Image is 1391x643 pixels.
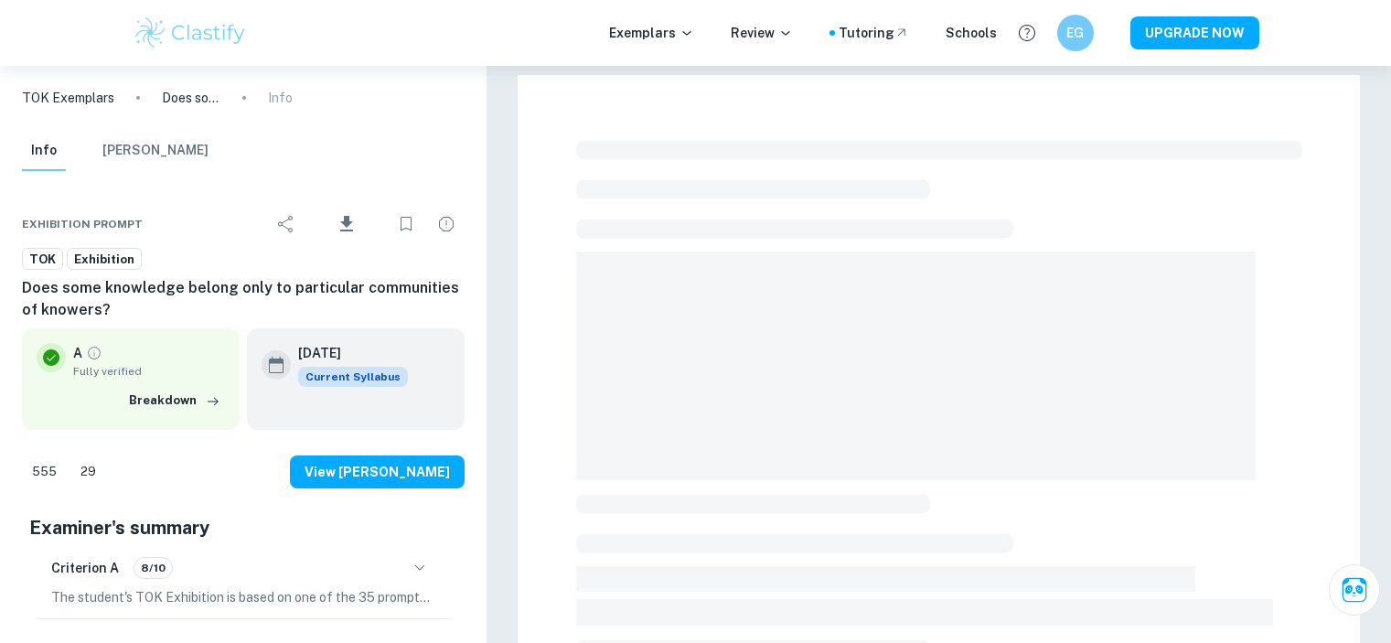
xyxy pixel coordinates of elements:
span: Fully verified [73,363,225,380]
h5: Examiner's summary [29,514,457,541]
button: EG [1057,15,1094,51]
h6: EG [1065,23,1086,43]
span: 555 [22,463,67,481]
span: Current Syllabus [298,367,408,387]
div: Bookmark [388,206,424,242]
div: Report issue [428,206,465,242]
div: Like [22,457,67,487]
button: Breakdown [124,387,225,414]
p: A [73,343,82,363]
span: Exhibition Prompt [22,216,143,232]
h6: Does some knowledge belong only to particular communities of knowers? [22,277,465,321]
button: UPGRADE NOW [1130,16,1259,49]
div: Download [308,200,384,248]
button: Ask Clai [1329,564,1380,616]
span: 29 [70,463,106,481]
h6: Criterion A [51,558,119,578]
span: Exhibition [68,251,141,269]
a: Tutoring [839,23,909,43]
img: Clastify logo [133,15,249,51]
div: Share [268,206,305,242]
span: TOK [23,251,62,269]
p: Info [268,88,293,108]
h6: [DATE] [298,343,393,363]
span: 8/10 [134,560,172,576]
button: Info [22,131,66,171]
button: [PERSON_NAME] [102,131,209,171]
p: Exemplars [609,23,694,43]
div: Dislike [70,457,106,487]
a: TOK [22,248,63,271]
p: The student's TOK Exhibition is based on one of the 35 prompts provided by the IB, and it clearly... [51,587,435,607]
button: Help and Feedback [1011,17,1043,48]
div: This exemplar is based on the current syllabus. Feel free to refer to it for inspiration/ideas wh... [298,367,408,387]
a: Schools [946,23,997,43]
a: Exhibition [67,248,142,271]
button: View [PERSON_NAME] [290,455,465,488]
p: Does some knowledge belong only to particular communities of knowers? [162,88,220,108]
p: Review [731,23,793,43]
a: Grade fully verified [86,345,102,361]
a: TOK Exemplars [22,88,114,108]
